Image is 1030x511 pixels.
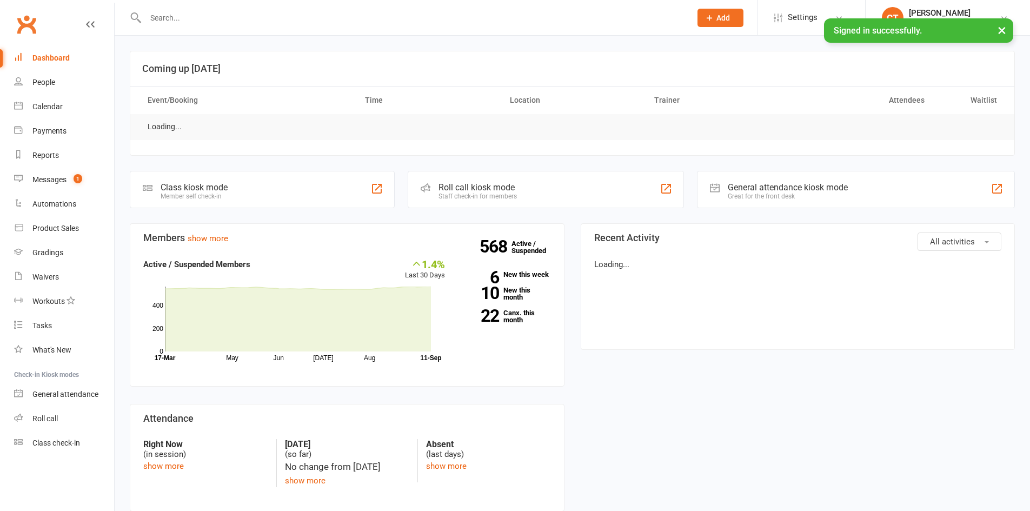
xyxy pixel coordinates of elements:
[32,390,98,399] div: General attendance
[461,287,551,301] a: 10New this month
[32,297,65,306] div: Workouts
[32,321,52,330] div: Tasks
[461,309,551,323] a: 22Canx. this month
[461,285,499,301] strong: 10
[285,460,409,474] div: No change from [DATE]
[992,18,1012,42] button: ×
[594,233,1002,243] h3: Recent Activity
[426,439,550,460] div: (last days)
[143,233,551,243] h3: Members
[32,175,67,184] div: Messages
[32,414,58,423] div: Roll call
[32,224,79,233] div: Product Sales
[438,182,517,193] div: Roll call kiosk mode
[32,78,55,87] div: People
[14,192,114,216] a: Automations
[143,260,250,269] strong: Active / Suspended Members
[14,314,114,338] a: Tasks
[426,461,467,471] a: show more
[405,258,445,281] div: Last 30 Days
[188,234,228,243] a: show more
[918,233,1001,251] button: All activities
[285,439,409,449] strong: [DATE]
[143,439,268,449] strong: Right Now
[644,87,789,114] th: Trainer
[511,232,559,262] a: 568Active / Suspended
[32,248,63,257] div: Gradings
[138,114,191,140] td: Loading...
[405,258,445,270] div: 1.4%
[13,11,40,38] a: Clubworx
[909,8,1000,18] div: [PERSON_NAME]
[14,143,114,168] a: Reports
[74,174,82,183] span: 1
[143,461,184,471] a: show more
[788,5,818,30] span: Settings
[355,87,500,114] th: Time
[461,271,551,278] a: 6New this week
[934,87,1007,114] th: Waitlist
[161,193,228,200] div: Member self check-in
[882,7,903,29] div: CT
[14,431,114,455] a: Class kiosk mode
[500,87,645,114] th: Location
[161,182,228,193] div: Class kiosk mode
[285,476,325,486] a: show more
[138,87,355,114] th: Event/Booking
[14,338,114,362] a: What's New
[32,127,67,135] div: Payments
[32,200,76,208] div: Automations
[32,346,71,354] div: What's New
[14,407,114,431] a: Roll call
[14,216,114,241] a: Product Sales
[143,439,268,460] div: (in session)
[14,119,114,143] a: Payments
[143,413,551,424] h3: Attendance
[142,63,1002,74] h3: Coming up [DATE]
[728,193,848,200] div: Great for the front desk
[32,273,59,281] div: Waivers
[909,18,1000,28] div: Immersion MMA Ringwood
[728,182,848,193] div: General attendance kiosk mode
[697,9,743,27] button: Add
[789,87,934,114] th: Attendees
[438,193,517,200] div: Staff check-in for members
[716,14,730,22] span: Add
[14,265,114,289] a: Waivers
[930,237,975,247] span: All activities
[142,10,683,25] input: Search...
[426,439,550,449] strong: Absent
[285,439,409,460] div: (so far)
[14,95,114,119] a: Calendar
[461,269,499,286] strong: 6
[594,258,1002,271] p: Loading...
[14,382,114,407] a: General attendance kiosk mode
[32,439,80,447] div: Class check-in
[32,151,59,160] div: Reports
[14,70,114,95] a: People
[461,308,499,324] strong: 22
[14,46,114,70] a: Dashboard
[834,25,922,36] span: Signed in successfully.
[14,289,114,314] a: Workouts
[14,168,114,192] a: Messages 1
[32,102,63,111] div: Calendar
[480,238,511,255] strong: 568
[14,241,114,265] a: Gradings
[32,54,70,62] div: Dashboard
